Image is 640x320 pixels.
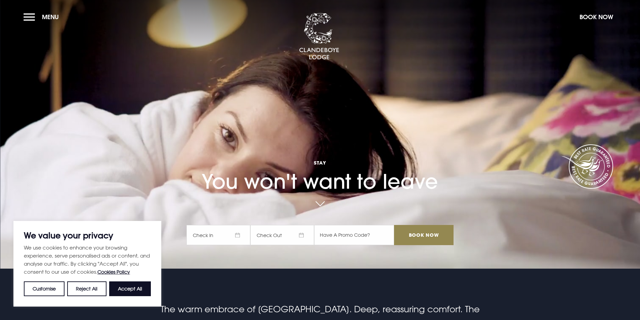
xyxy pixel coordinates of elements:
[13,221,161,307] div: We value your privacy
[186,139,453,193] h1: You won't want to leave
[42,13,59,21] span: Menu
[24,281,65,296] button: Customise
[24,243,151,276] p: We use cookies to enhance your browsing experience, serve personalised ads or content, and analys...
[24,231,151,239] p: We value your privacy
[299,13,339,60] img: Clandeboye Lodge
[24,10,62,24] button: Menu
[67,281,106,296] button: Reject All
[97,269,130,275] a: Cookies Policy
[576,10,616,24] button: Book Now
[109,281,151,296] button: Accept All
[394,225,453,245] input: Book Now
[314,225,394,245] input: Have A Promo Code?
[186,225,250,245] span: Check In
[250,225,314,245] span: Check Out
[186,159,453,166] span: Stay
